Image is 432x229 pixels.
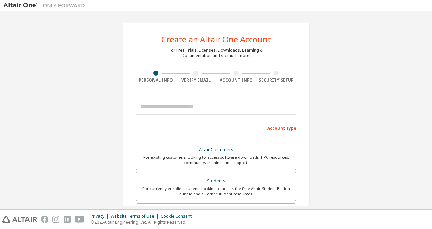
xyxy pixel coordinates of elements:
[140,155,292,165] div: For existing customers looking to access software downloads, HPC resources, community, trainings ...
[169,48,263,58] div: For Free Trials, Licenses, Downloads, Learning & Documentation and so much more.
[136,77,176,83] div: Personal Info
[91,214,111,219] div: Privacy
[64,216,71,223] img: linkedin.svg
[91,219,196,225] p: © 2025 Altair Engineering, Inc. All Rights Reserved.
[136,122,296,133] div: Account Type
[161,35,271,43] div: Create an Altair One Account
[176,77,216,83] div: Verify Email
[3,2,88,9] img: Altair One
[140,186,292,197] div: For currently enrolled students looking to access the free Altair Student Edition bundle and all ...
[52,216,59,223] img: instagram.svg
[161,214,196,219] div: Cookie Consent
[75,216,85,223] img: youtube.svg
[41,216,48,223] img: facebook.svg
[2,216,37,223] img: altair_logo.svg
[111,214,161,219] div: Website Terms of Use
[140,145,292,155] div: Altair Customers
[140,176,292,186] div: Students
[256,77,297,83] div: Security Setup
[216,77,256,83] div: Account Info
